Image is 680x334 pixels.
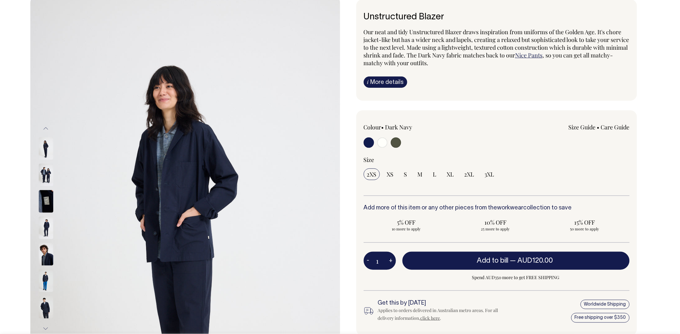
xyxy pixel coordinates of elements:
[39,164,53,186] img: dark-navy
[402,274,630,281] span: Spend AUD350 more to get FREE SHIPPING
[402,252,630,270] button: Add to bill —AUD120.00
[404,170,407,178] span: S
[385,123,412,131] label: Dark Navy
[447,170,454,178] span: XL
[387,170,394,178] span: XS
[477,258,509,264] span: Add to bill
[39,217,53,239] img: dark-navy
[39,243,53,266] img: dark-navy
[367,218,446,226] span: 5% OFF
[384,168,397,180] input: XS
[39,137,53,160] img: dark-navy
[430,168,440,180] input: L
[518,258,553,264] span: AUD120.00
[545,226,624,231] span: 50 more to apply
[364,28,629,59] span: Our neat and tidy Unstructured Blazer draws inspiration from uniforms of the Golden Age. It's cho...
[364,76,407,88] a: iMore details
[461,168,478,180] input: 2XL
[414,168,426,180] input: M
[364,123,470,131] div: Colour
[456,218,535,226] span: 10% OFF
[456,226,535,231] span: 25 more to apply
[464,170,474,178] span: 2XL
[569,123,596,131] a: Size Guide
[367,170,377,178] span: 2XS
[444,168,457,180] input: XL
[485,170,494,178] span: 3XL
[433,170,437,178] span: L
[41,121,51,136] button: Previous
[401,168,411,180] input: S
[482,168,498,180] input: 3XL
[515,51,543,59] a: Nice Pants
[453,217,538,233] input: 10% OFF 25 more to apply
[367,226,446,231] span: 10 more to apply
[545,218,624,226] span: 15% OFF
[39,190,53,213] img: dark-navy
[597,123,600,131] span: •
[601,123,630,131] a: Care Guide
[510,258,555,264] span: —
[364,217,449,233] input: 5% OFF 10 more to apply
[542,217,628,233] input: 15% OFF 50 more to apply
[364,168,380,180] input: 2XS
[364,12,630,22] h1: Unstructured Blazer
[364,51,613,67] span: , so you can get all matchy-matchy with your outfits.
[39,269,53,292] img: dark-navy
[364,254,373,267] button: -
[381,123,384,131] span: •
[418,170,423,178] span: M
[378,307,509,322] div: Applies to orders delivered in Australian metro areas. For all delivery information, .
[39,296,53,319] img: dark-navy
[378,300,509,307] h6: Get this by [DATE]
[364,156,630,164] div: Size
[421,315,440,321] a: click here
[364,205,630,211] h6: Add more of this item or any other pieces from the collection to save
[497,205,523,211] a: workwear
[367,78,369,85] span: i
[386,254,396,267] button: +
